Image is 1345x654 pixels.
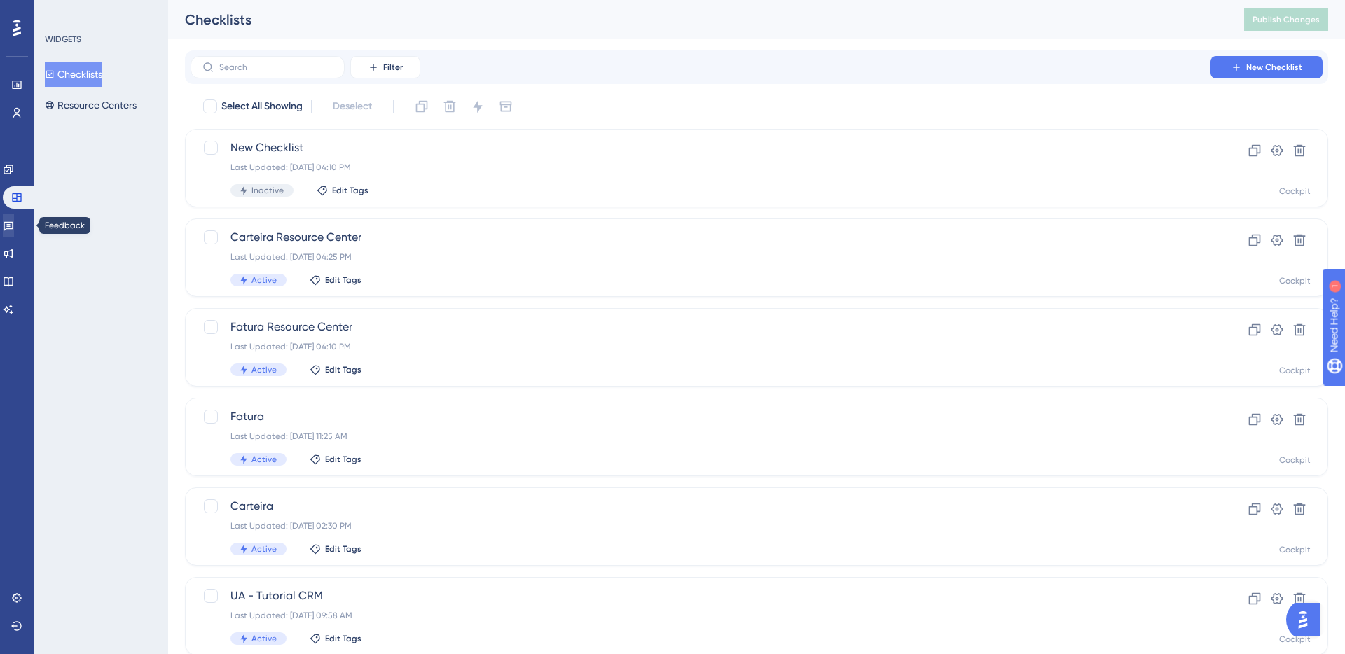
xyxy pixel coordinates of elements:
span: Active [251,364,277,375]
span: Edit Tags [325,633,361,644]
div: Cockpit [1279,365,1311,376]
span: Active [251,633,277,644]
div: Checklists [185,10,1209,29]
span: Filter [383,62,403,73]
div: Cockpit [1279,634,1311,645]
button: Edit Tags [310,454,361,465]
span: Edit Tags [332,185,368,196]
span: New Checklist [230,139,1171,156]
div: Cockpit [1279,186,1311,197]
div: Cockpit [1279,454,1311,466]
span: Edit Tags [325,364,361,375]
button: Edit Tags [310,364,361,375]
div: Last Updated: [DATE] 11:25 AM [230,431,1171,442]
div: Last Updated: [DATE] 04:10 PM [230,341,1171,352]
button: Deselect [320,94,385,119]
span: Edit Tags [325,274,361,286]
div: Cockpit [1279,544,1311,555]
div: 1 [97,7,102,18]
div: WIDGETS [45,34,81,45]
span: Carteira [230,498,1171,515]
button: New Checklist [1210,56,1323,78]
span: Fatura Resource Center [230,319,1171,335]
span: Fatura [230,408,1171,425]
button: Checklists [45,62,102,87]
span: Select All Showing [221,98,303,115]
button: Edit Tags [310,633,361,644]
iframe: UserGuiding AI Assistant Launcher [1286,599,1328,641]
span: New Checklist [1246,62,1302,73]
button: Edit Tags [317,185,368,196]
button: Resource Centers [45,92,137,118]
button: Filter [350,56,420,78]
div: Last Updated: [DATE] 09:58 AM [230,610,1171,621]
input: Search [219,62,333,72]
button: Edit Tags [310,274,361,286]
span: Carteira Resource Center [230,229,1171,246]
span: Inactive [251,185,284,196]
div: Cockpit [1279,275,1311,286]
span: UA - Tutorial CRM [230,587,1171,604]
span: Active [251,454,277,465]
div: Last Updated: [DATE] 02:30 PM [230,520,1171,531]
span: Active [251,543,277,555]
span: Edit Tags [325,543,361,555]
div: Last Updated: [DATE] 04:25 PM [230,251,1171,263]
button: Publish Changes [1244,8,1328,31]
span: Publish Changes [1253,14,1320,25]
div: Last Updated: [DATE] 04:10 PM [230,162,1171,173]
span: Active [251,274,277,286]
button: Edit Tags [310,543,361,555]
span: Need Help? [33,4,88,20]
span: Deselect [333,98,372,115]
span: Edit Tags [325,454,361,465]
